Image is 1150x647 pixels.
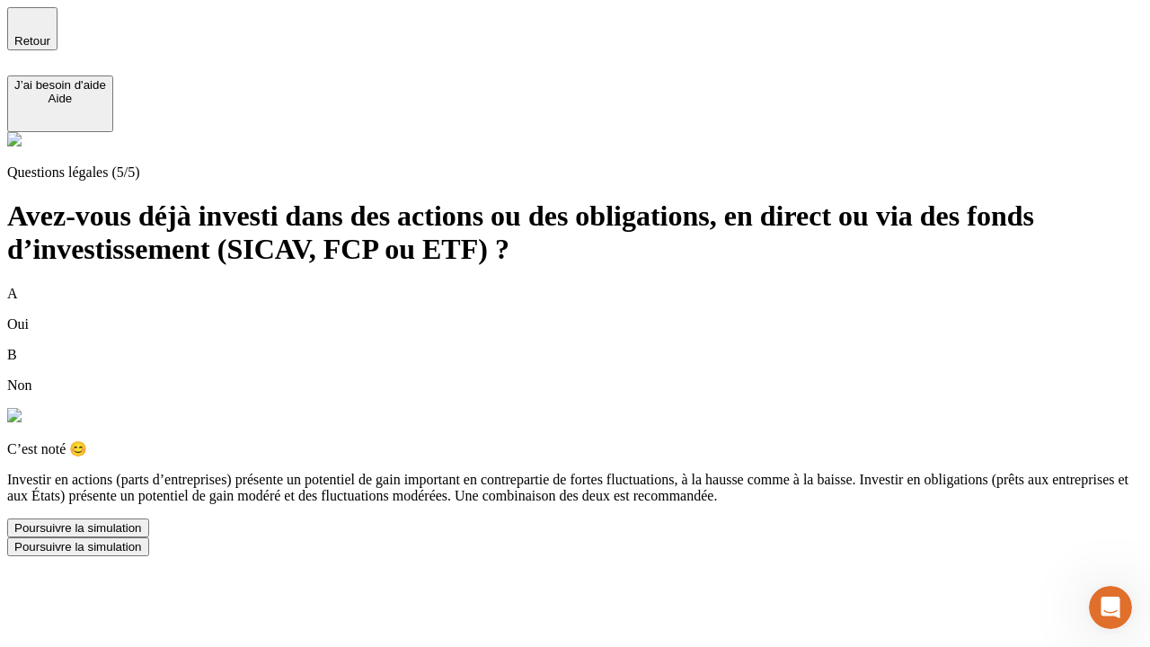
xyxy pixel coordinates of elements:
img: alexis.png [7,408,22,422]
p: Questions légales (5/5) [7,164,1143,181]
button: Retour [7,7,57,50]
div: Poursuivre la simulation [14,540,142,554]
p: B [7,347,1143,363]
p: C’est noté 😊 [7,440,1143,457]
h1: Avez-vous déjà investi dans des actions ou des obligations, en direct ou via des fonds d’investis... [7,199,1143,266]
div: Aide [14,92,106,105]
span: Retour [14,34,50,48]
p: A [7,286,1143,302]
p: Oui [7,316,1143,332]
div: Poursuivre la simulation [14,521,142,535]
iframe: Intercom live chat [1089,586,1132,629]
div: J’ai besoin d'aide [14,78,106,92]
img: alexis.png [7,132,22,146]
button: Poursuivre la simulation [7,537,149,556]
button: Poursuivre la simulation [7,518,149,537]
p: Non [7,377,1143,394]
button: J’ai besoin d'aideAide [7,75,113,132]
p: Investir en actions (parts d’entreprises) présente un potentiel de gain important en contrepartie... [7,472,1143,504]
